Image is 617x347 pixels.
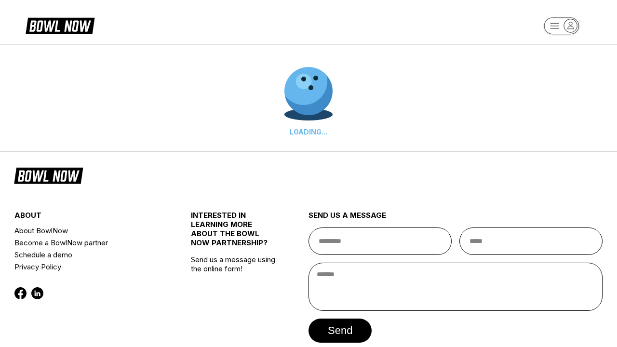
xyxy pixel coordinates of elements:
[14,211,161,225] div: about
[14,249,161,261] a: Schedule a demo
[308,319,372,343] button: send
[14,261,161,273] a: Privacy Policy
[284,128,333,136] div: LOADING...
[308,211,603,227] div: send us a message
[191,211,279,255] div: INTERESTED IN LEARNING MORE ABOUT THE BOWL NOW PARTNERSHIP?
[14,225,161,237] a: About BowlNow
[14,237,161,249] a: Become a BowlNow partner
